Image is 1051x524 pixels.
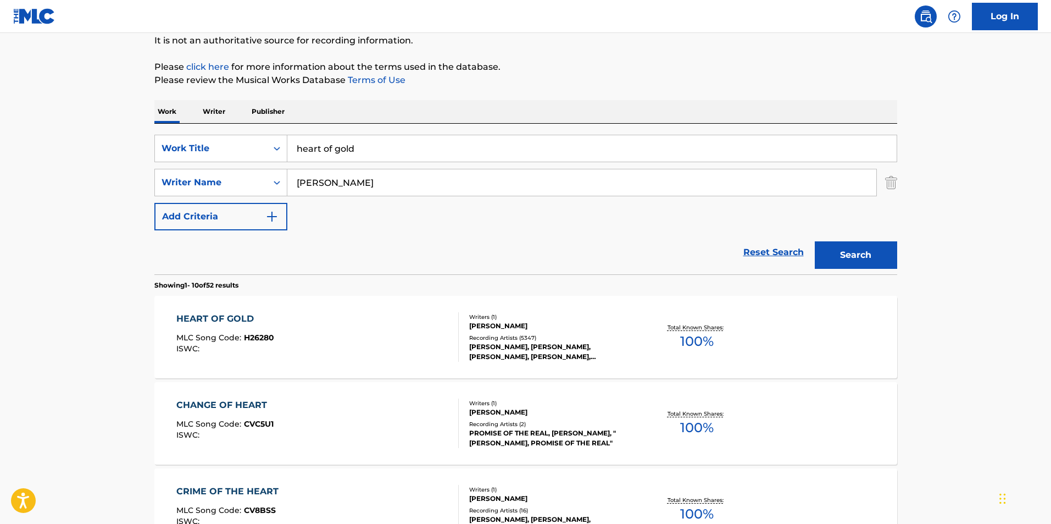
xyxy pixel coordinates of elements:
img: search [919,10,932,23]
p: Publisher [248,100,288,123]
button: Add Criteria [154,203,287,230]
a: HEART OF GOLDMLC Song Code:H26280ISWC:Writers (1)[PERSON_NAME]Recording Artists (5347)[PERSON_NAM... [154,296,897,378]
span: 100 % [680,504,714,524]
div: Writer Name [162,176,260,189]
img: Delete Criterion [885,169,897,196]
p: Writer [199,100,229,123]
div: Writers ( 1 ) [469,313,635,321]
div: Recording Artists ( 16 ) [469,506,635,515]
img: MLC Logo [13,8,55,24]
span: 100 % [680,332,714,351]
div: HEART OF GOLD [176,312,274,326]
div: [PERSON_NAME] [469,321,635,331]
span: ISWC : [176,344,202,354]
div: CRIME OF THE HEART [176,485,284,498]
a: Log In [972,3,1038,30]
p: Total Known Shares: [668,323,726,332]
a: Public Search [915,5,937,27]
img: 9d2ae6d4665cec9f34b9.svg [265,210,279,223]
iframe: Chat Widget [996,471,1051,524]
div: CHANGE OF HEART [176,399,274,412]
a: Terms of Use [346,75,405,85]
div: [PERSON_NAME] [469,494,635,504]
span: H26280 [244,333,274,343]
p: Total Known Shares: [668,496,726,504]
div: Drag [999,482,1006,515]
p: Please review the Musical Works Database [154,74,897,87]
div: [PERSON_NAME], [PERSON_NAME], [PERSON_NAME], [PERSON_NAME], [PERSON_NAME] [469,342,635,362]
p: It is not an authoritative source for recording information. [154,34,897,47]
div: Help [943,5,965,27]
a: click here [186,62,229,72]
div: [PERSON_NAME] [469,407,635,417]
button: Search [815,241,897,269]
span: 100 % [680,418,714,438]
div: Work Title [162,142,260,155]
img: help [948,10,961,23]
div: Writers ( 1 ) [469,399,635,407]
span: ISWC : [176,430,202,440]
div: Recording Artists ( 2 ) [469,420,635,428]
form: Search Form [154,135,897,274]
p: Showing 1 - 10 of 52 results [154,280,238,290]
div: Recording Artists ( 5347 ) [469,334,635,342]
span: CVC5U1 [244,419,274,429]
p: Please for more information about the terms used in the database. [154,60,897,74]
span: MLC Song Code : [176,505,244,515]
a: CHANGE OF HEARTMLC Song Code:CVC5U1ISWC:Writers (1)[PERSON_NAME]Recording Artists (2)PROMISE OF T... [154,382,897,465]
span: MLC Song Code : [176,333,244,343]
span: CV8BSS [244,505,276,515]
p: Work [154,100,180,123]
div: Writers ( 1 ) [469,486,635,494]
p: Total Known Shares: [668,410,726,418]
a: Reset Search [738,240,809,264]
span: MLC Song Code : [176,419,244,429]
div: PROMISE OF THE REAL, [PERSON_NAME], "[PERSON_NAME], PROMISE OF THE REAL" [469,428,635,448]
